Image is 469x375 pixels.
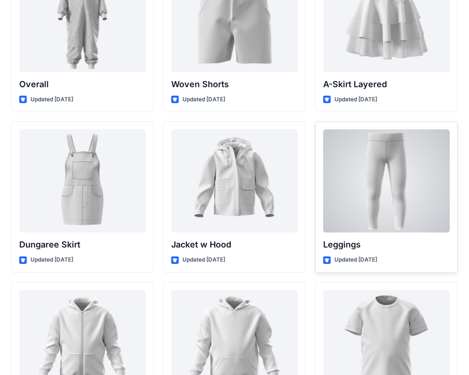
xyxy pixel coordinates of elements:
[323,129,450,232] a: Leggings
[19,238,146,251] p: Dungaree Skirt
[334,95,377,105] p: Updated [DATE]
[171,129,298,232] a: Jacket w Hood
[19,129,146,232] a: Dungaree Skirt
[182,95,225,105] p: Updated [DATE]
[30,255,73,265] p: Updated [DATE]
[171,78,298,91] p: Woven Shorts
[30,95,73,105] p: Updated [DATE]
[19,78,146,91] p: Overall
[334,255,377,265] p: Updated [DATE]
[182,255,225,265] p: Updated [DATE]
[323,238,450,251] p: Leggings
[323,78,450,91] p: A-Skirt Layered
[171,238,298,251] p: Jacket w Hood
